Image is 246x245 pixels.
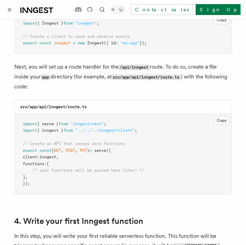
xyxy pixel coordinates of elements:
[135,128,137,133] span: ;
[66,148,75,153] span: POST
[112,74,181,80] code: src/app/api/inngest/route.ts
[23,141,125,146] span: // Create an API that serves zero functions
[23,128,37,133] span: import
[109,5,125,14] button: Toggle dark mode
[63,21,73,26] span: from
[54,148,61,153] span: GET
[98,5,106,14] button: Find something...
[59,121,68,126] span: from
[23,34,130,39] span: // Create a client to send and receive events
[120,41,140,45] span: "my-app"
[54,41,70,45] span: inngest
[75,21,97,26] span: "inngest"
[61,148,63,153] span: ,
[25,175,28,179] span: ,
[73,41,75,45] span: =
[44,161,47,166] span: :
[23,181,30,186] span: });
[23,155,37,159] span: client
[32,168,144,173] span: /* your functions will be passed here later! */
[70,121,104,126] span: "inngest/next"
[75,148,78,153] span: ,
[23,161,44,166] span: functions
[23,41,37,45] span: export
[20,104,87,109] code: src/app/api/inngest/route.ts
[23,175,25,179] span: ]
[5,5,14,14] button: Toggle navigation
[75,128,135,133] span: "../../../inngest/client"
[47,161,49,166] span: [
[97,21,99,26] span: ;
[131,4,193,15] a: Contact sales
[89,148,92,153] span: =
[106,148,111,153] span: ({
[78,41,85,45] span: new
[214,15,230,24] button: Copy
[23,121,37,126] span: import
[196,4,241,15] a: Sign Up
[14,62,232,91] p: Next, you will set up a route handler for the route. To do so, create a file inside your director...
[63,128,73,133] span: from
[116,41,118,45] span: :
[23,21,37,26] span: import
[23,148,37,153] span: export
[104,41,116,45] span: ({ id
[37,155,39,159] span: :
[39,148,51,153] span: const
[14,216,143,226] a: 4. Write your first Inngest function
[37,121,59,126] span: { serve }
[94,148,106,153] span: serve
[104,121,106,126] span: ;
[140,41,147,45] span: });
[41,74,50,80] code: app
[56,155,59,159] span: ,
[119,64,150,70] code: /api/inngest
[80,148,87,153] span: PUT
[51,148,54,153] span: {
[87,41,104,45] span: Inngest
[214,116,230,125] button: Copy
[37,21,63,26] span: { Inngest }
[39,155,56,159] span: inngest
[37,128,63,133] span: { inngest }
[39,41,51,45] span: const
[87,148,89,153] span: }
